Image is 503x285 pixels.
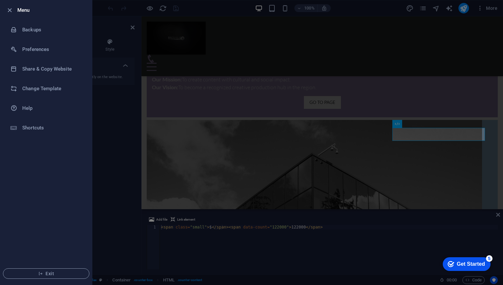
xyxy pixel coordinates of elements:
[17,6,87,14] h6: Menu
[22,65,83,73] h6: Share & Copy Website
[0,98,92,118] a: Help
[22,45,83,53] h6: Preferences
[5,3,53,17] div: Get Started 5 items remaining, 0% complete
[3,268,89,279] button: Exit
[22,26,83,34] h6: Backups
[19,7,47,13] div: Get Started
[22,124,83,132] h6: Shortcuts
[22,104,83,112] h6: Help
[48,1,55,8] div: 5
[9,271,84,276] span: Exit
[22,85,83,92] h6: Change Template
